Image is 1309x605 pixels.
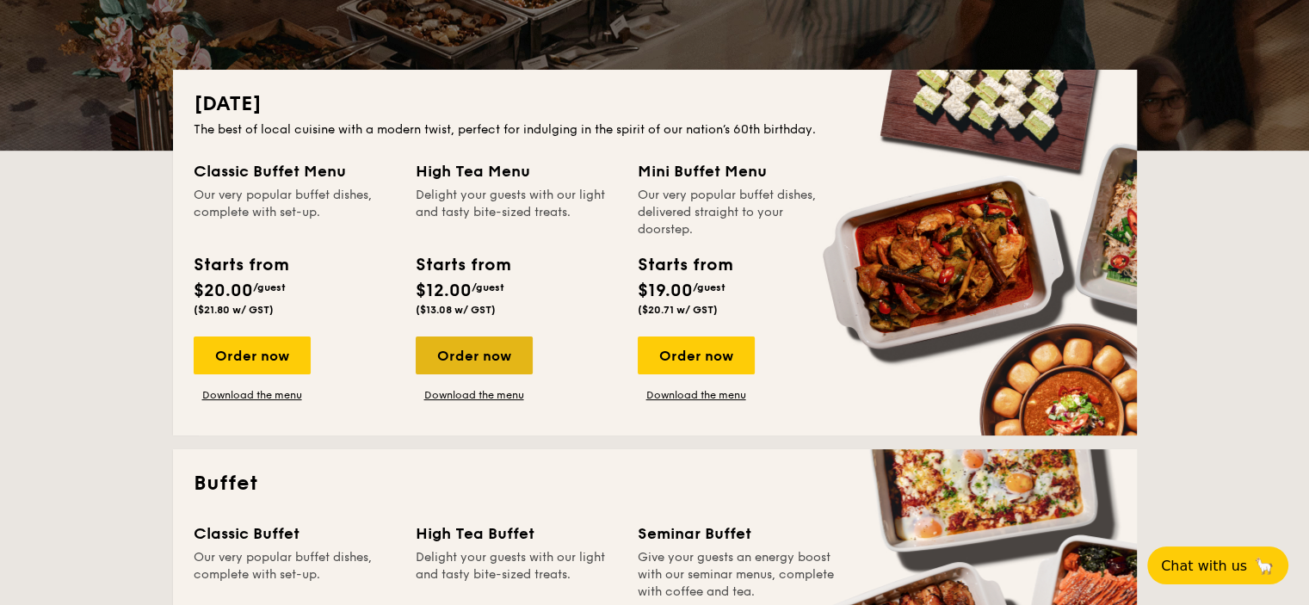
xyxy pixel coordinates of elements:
span: $12.00 [416,281,472,301]
div: Our very popular buffet dishes, complete with set-up. [194,187,395,238]
span: ($13.08 w/ GST) [416,304,496,316]
button: Chat with us🦙 [1147,546,1288,584]
span: /guest [693,281,726,293]
div: Delight your guests with our light and tasty bite-sized treats. [416,549,617,601]
span: ($21.80 w/ GST) [194,304,274,316]
div: Give your guests an energy boost with our seminar menus, complete with coffee and tea. [638,549,839,601]
div: Our very popular buffet dishes, delivered straight to your doorstep. [638,187,839,238]
span: $19.00 [638,281,693,301]
div: High Tea Buffet [416,522,617,546]
h2: [DATE] [194,90,1116,118]
h2: Buffet [194,470,1116,497]
span: /guest [472,281,504,293]
div: High Tea Menu [416,159,617,183]
div: Starts from [416,252,509,278]
div: Starts from [638,252,732,278]
a: Download the menu [416,388,533,402]
div: Classic Buffet Menu [194,159,395,183]
div: Classic Buffet [194,522,395,546]
a: Download the menu [194,388,311,402]
span: $20.00 [194,281,253,301]
div: Starts from [194,252,287,278]
div: Delight your guests with our light and tasty bite-sized treats. [416,187,617,238]
div: Order now [194,336,311,374]
div: Order now [416,336,533,374]
div: The best of local cuisine with a modern twist, perfect for indulging in the spirit of our nation’... [194,121,1116,139]
span: /guest [253,281,286,293]
div: Mini Buffet Menu [638,159,839,183]
a: Download the menu [638,388,755,402]
div: Order now [638,336,755,374]
span: 🦙 [1254,556,1275,576]
span: ($20.71 w/ GST) [638,304,718,316]
div: Our very popular buffet dishes, complete with set-up. [194,549,395,601]
span: Chat with us [1161,558,1247,574]
div: Seminar Buffet [638,522,839,546]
